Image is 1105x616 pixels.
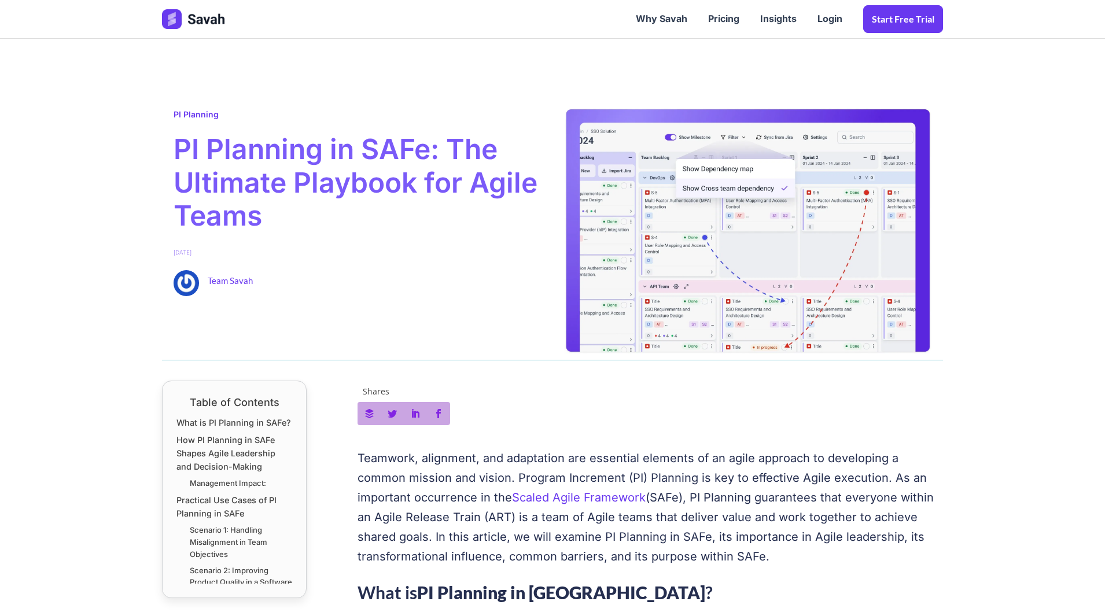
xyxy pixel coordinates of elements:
[176,433,292,473] a: How PI Planning in SAFe Shapes Agile Leadership and Decision-Making
[208,270,253,287] span: Team Savah
[176,493,292,520] a: Practical Use Cases of PI Planning in SAFe
[750,1,807,37] a: Insights
[363,388,389,396] span: Shares
[176,416,291,429] a: What is PI Planning in SAFe?
[863,5,943,33] a: Start Free trial
[698,1,750,37] a: Pricing
[190,477,266,489] a: Management Impact:
[807,1,853,37] a: Login
[174,248,191,257] span: [DATE]
[625,1,698,37] a: Why Savah
[417,582,705,603] strong: PI Planning in [GEOGRAPHIC_DATA]
[190,565,292,600] a: Scenario 2: Improving Product Quality in a Software Company.
[174,109,219,119] a: PI Planning
[358,578,944,607] h2: What is ?
[176,395,292,410] div: Table of Contents
[190,524,292,560] a: Scenario 1: Handling Misalignment in Team Objectives
[358,448,944,566] p: Teamwork, alignment, and adaptation are essential elements of an agile approach to developing a c...
[512,490,646,504] a: Scaled Agile Framework
[174,132,541,233] span: PI Planning in SAFe: The Ultimate Playbook for Agile Teams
